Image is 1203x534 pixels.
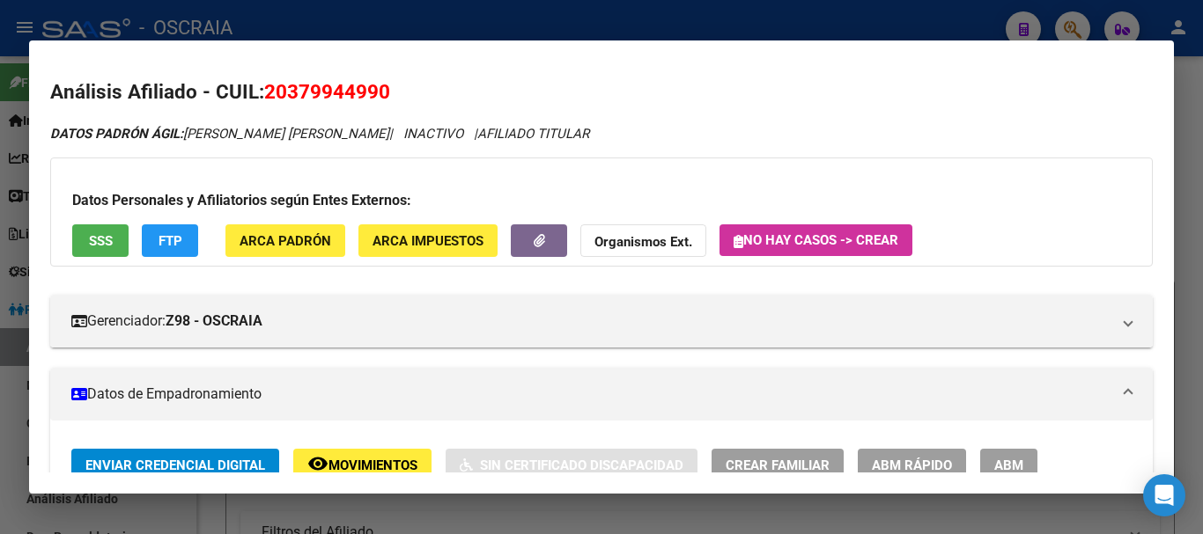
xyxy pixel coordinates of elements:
[71,311,1111,332] mat-panel-title: Gerenciador:
[166,311,262,332] strong: Z98 - OSCRAIA
[720,224,912,256] button: No hay casos -> Crear
[50,126,389,142] span: [PERSON_NAME] [PERSON_NAME]
[594,234,692,250] strong: Organismos Ext.
[307,453,328,474] mat-icon: remove_red_eye
[580,224,706,257] button: Organismos Ext.
[358,224,498,257] button: ARCA Impuestos
[858,449,966,481] button: ABM Rápido
[72,190,1131,211] h3: Datos Personales y Afiliatorios según Entes Externos:
[89,233,113,249] span: SSS
[446,449,697,481] button: Sin Certificado Discapacidad
[734,232,898,248] span: No hay casos -> Crear
[159,233,182,249] span: FTP
[85,457,265,473] span: Enviar Credencial Digital
[373,233,483,249] span: ARCA Impuestos
[293,449,432,481] button: Movimientos
[726,457,830,473] span: Crear Familiar
[50,368,1153,421] mat-expansion-panel-header: Datos de Empadronamiento
[240,233,331,249] span: ARCA Padrón
[477,126,589,142] span: AFILIADO TITULAR
[50,77,1153,107] h2: Análisis Afiliado - CUIL:
[72,224,129,257] button: SSS
[50,295,1153,347] mat-expansion-panel-header: Gerenciador:Z98 - OSCRAIA
[480,457,683,473] span: Sin Certificado Discapacidad
[1143,474,1185,516] div: Open Intercom Messenger
[980,449,1037,481] button: ABM
[50,126,183,142] strong: DATOS PADRÓN ÁGIL:
[50,126,589,142] i: | INACTIVO |
[225,224,345,257] button: ARCA Padrón
[264,80,390,103] span: 20379944990
[994,457,1023,473] span: ABM
[872,457,952,473] span: ABM Rápido
[71,384,1111,405] mat-panel-title: Datos de Empadronamiento
[142,224,198,257] button: FTP
[71,449,279,481] button: Enviar Credencial Digital
[328,457,417,473] span: Movimientos
[712,449,844,481] button: Crear Familiar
